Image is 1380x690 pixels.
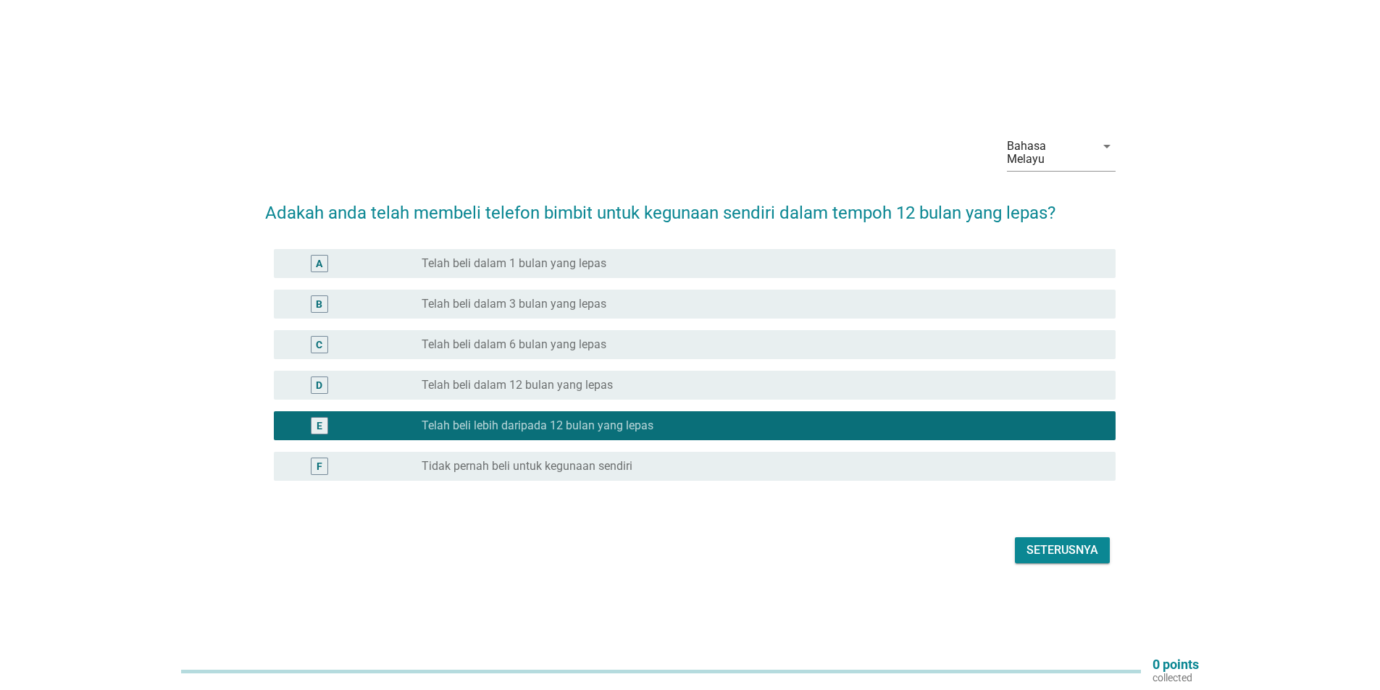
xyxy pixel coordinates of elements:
[422,418,653,433] label: Telah beli lebih daripada 12 bulan yang lepas
[1153,671,1199,684] p: collected
[316,377,322,392] div: D
[1098,138,1116,155] i: arrow_drop_down
[422,256,606,271] label: Telah beli dalam 1 bulan yang lepas
[422,337,606,352] label: Telah beli dalam 6 bulan yang lepas
[1007,140,1087,166] div: Bahasa Melayu
[422,297,606,311] label: Telah beli dalam 3 bulan yang lepas
[265,185,1116,226] h2: Adakah anda telah membeli telefon bimbit untuk kegunaan sendiri dalam tempoh 12 bulan yang lepas?
[316,256,322,271] div: A
[316,296,322,311] div: B
[317,418,322,433] div: E
[1015,537,1110,563] button: Seterusnya
[1153,658,1199,671] p: 0 points
[316,337,322,352] div: C
[422,378,613,392] label: Telah beli dalam 12 bulan yang lepas
[422,459,632,474] label: Tidak pernah beli untuk kegunaan sendiri
[1026,542,1098,559] div: Seterusnya
[317,458,322,474] div: F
